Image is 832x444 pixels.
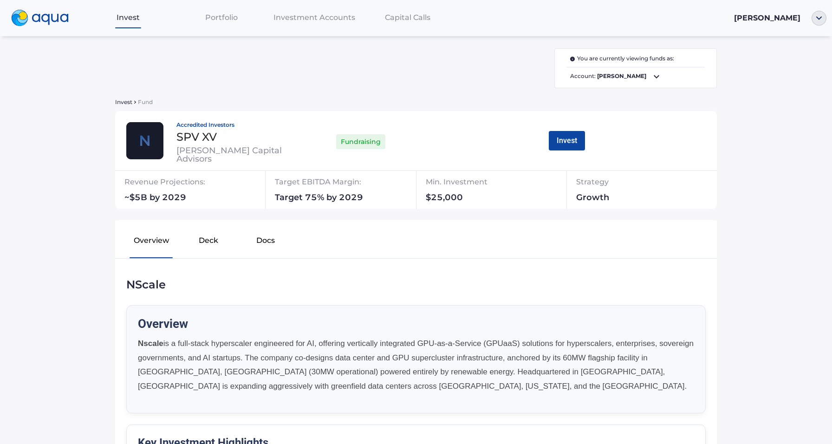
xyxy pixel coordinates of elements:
[126,277,706,292] div: NScale
[275,193,423,205] div: Target 75% by 2029
[426,193,539,205] div: $25,000
[570,57,577,61] img: i.svg
[138,317,694,331] h2: Overview
[570,54,674,63] span: You are currently viewing funds as:
[124,175,273,193] div: Revenue Projections:
[205,13,238,22] span: Portfolio
[117,13,140,22] span: Invest
[576,175,656,193] div: Strategy
[273,13,355,22] span: Investment Accounts
[361,8,454,27] a: Capital Calls
[11,10,69,26] img: logo
[812,11,826,26] img: ellipse
[136,97,153,106] a: Fund
[126,122,163,159] img: thamesville
[138,337,694,393] p: is a full-stack hyperscaler engineered for AI, offering vertically integrated GPU-as-a-Service (G...
[123,228,180,257] button: Overview
[175,8,268,27] a: Portfolio
[237,228,294,257] button: Docs
[176,131,295,143] div: SPV XV
[549,131,585,150] button: Invest
[176,146,295,163] div: [PERSON_NAME] Capital Advisors
[566,71,705,82] span: Account:
[268,8,361,27] a: Investment Accounts
[426,175,539,193] div: Min. Investment
[336,132,385,151] div: Fundraising
[176,122,295,128] div: Accredited Investors
[138,98,153,105] span: Fund
[597,72,646,79] b: [PERSON_NAME]
[6,7,82,29] a: logo
[576,193,656,205] div: Growth
[82,8,175,27] a: Invest
[124,193,273,205] div: ~$5B by 2029
[138,339,163,348] strong: Nscale
[180,228,237,257] button: Deck
[115,98,132,105] span: Invest
[134,101,136,104] img: sidearrow
[734,13,800,22] span: [PERSON_NAME]
[385,13,430,22] span: Capital Calls
[275,175,423,193] div: Target EBITDA Margin:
